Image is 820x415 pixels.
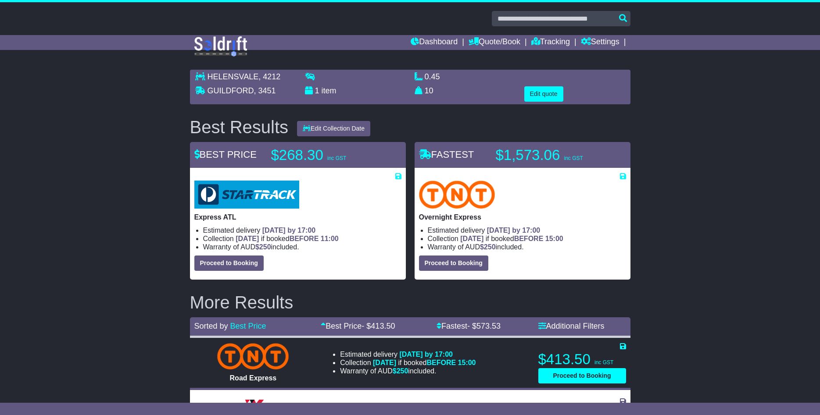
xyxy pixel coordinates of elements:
[564,155,583,161] span: inc GST
[428,226,626,234] li: Estimated delivery
[194,322,228,330] span: Sorted by
[217,343,289,369] img: TNT Domestic: Road Express
[460,235,563,242] span: if booked
[321,235,339,242] span: 11:00
[194,149,257,160] span: BEST PRICE
[340,350,476,358] li: Estimated delivery
[190,293,630,312] h2: More Results
[469,35,520,50] a: Quote/Book
[484,243,496,251] span: 250
[460,235,483,242] span: [DATE]
[362,322,395,330] span: - $
[203,226,401,234] li: Estimated delivery
[538,351,626,368] p: $413.50
[545,235,563,242] span: 15:00
[426,359,456,366] span: BEFORE
[428,234,626,243] li: Collection
[208,86,254,95] span: GUILDFORD
[458,359,476,366] span: 15:00
[397,367,408,375] span: 250
[480,243,496,251] span: $
[203,234,401,243] li: Collection
[594,359,613,365] span: inc GST
[538,322,605,330] a: Additional Filters
[194,213,401,221] p: Express ATL
[230,374,277,382] span: Road Express
[340,367,476,375] li: Warranty of AUD included.
[327,155,346,161] span: inc GST
[290,235,319,242] span: BEFORE
[425,86,433,95] span: 10
[259,243,271,251] span: 250
[255,243,271,251] span: $
[487,227,541,234] span: [DATE] by 17:00
[437,322,501,330] a: Fastest- $573.53
[258,72,280,81] span: , 4212
[254,86,276,95] span: , 3451
[373,359,396,366] span: [DATE]
[321,322,395,330] a: Best Price- $413.50
[236,235,338,242] span: if booked
[538,368,626,383] button: Proceed to Booking
[496,146,605,164] p: $1,573.06
[203,243,401,251] li: Warranty of AUD included.
[425,72,440,81] span: 0.45
[467,322,501,330] span: - $
[476,322,501,330] span: 573.53
[514,235,544,242] span: BEFORE
[373,359,476,366] span: if booked
[340,358,476,367] li: Collection
[208,72,259,81] span: HELENSVALE
[262,227,316,234] span: [DATE] by 17:00
[419,213,626,221] p: Overnight Express
[186,117,293,137] div: Best Results
[524,86,563,102] button: Edit quote
[428,243,626,251] li: Warranty of AUD included.
[531,35,570,50] a: Tracking
[322,86,337,95] span: item
[419,255,488,271] button: Proceed to Booking
[271,146,381,164] p: $268.30
[371,322,395,330] span: 413.50
[393,367,408,375] span: $
[581,35,619,50] a: Settings
[297,121,370,136] button: Edit Collection Date
[399,351,453,358] span: [DATE] by 17:00
[411,35,458,50] a: Dashboard
[419,181,495,209] img: TNT Domestic: Overnight Express
[230,322,266,330] a: Best Price
[236,235,259,242] span: [DATE]
[194,255,264,271] button: Proceed to Booking
[419,149,474,160] span: FASTEST
[315,86,319,95] span: 1
[194,181,299,209] img: StarTrack: Express ATL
